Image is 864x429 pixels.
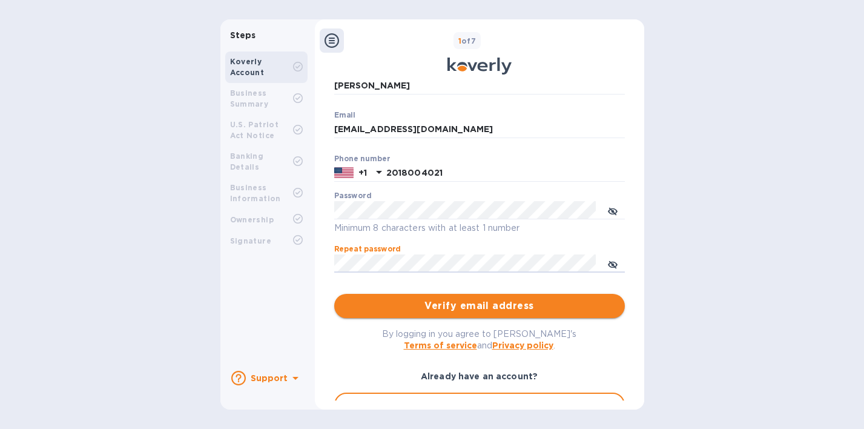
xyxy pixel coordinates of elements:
[230,151,264,171] b: Banking Details
[230,57,265,77] b: Koverly Account
[230,183,281,203] b: Business Information
[334,246,401,253] label: Repeat password
[334,155,390,162] label: Phone number
[334,193,371,200] label: Password
[334,77,625,95] input: Enter your last name
[404,341,477,350] a: Terms of service
[334,294,625,318] button: Verify email address
[334,121,625,139] input: Email
[230,88,269,108] b: Business Summary
[358,167,367,179] p: +1
[382,329,576,350] span: By logging in you agree to [PERSON_NAME]'s and .
[230,30,256,40] b: Steps
[492,341,553,350] a: Privacy policy
[334,166,354,179] img: US
[230,120,279,140] b: U.S. Patriot Act Notice
[421,371,538,381] b: Already have an account?
[344,299,615,313] span: Verify email address
[601,251,625,276] button: toggle password visibility
[334,221,625,235] p: Minimum 8 characters with at least 1 number
[230,215,274,224] b: Ownership
[334,111,355,119] label: Email
[251,373,288,383] b: Support
[230,236,272,245] b: Signature
[458,36,477,45] b: of 7
[458,36,461,45] span: 1
[334,393,625,417] button: Log in
[601,198,625,222] button: toggle password visibility
[345,397,614,412] span: Log in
